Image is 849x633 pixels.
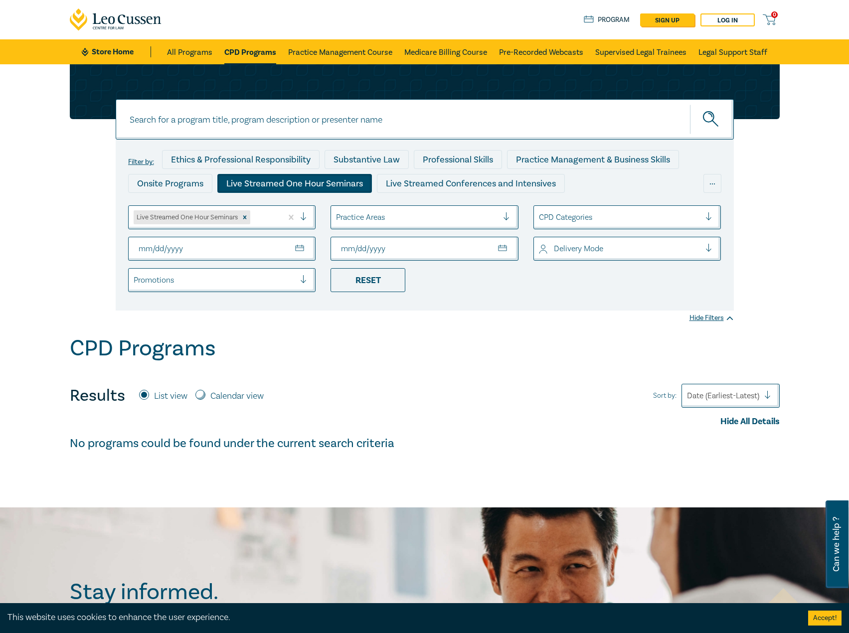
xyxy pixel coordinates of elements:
[7,611,793,624] div: This website uses cookies to enhance the user experience.
[82,46,151,57] a: Store Home
[224,39,276,64] a: CPD Programs
[832,506,841,582] span: Can we help ?
[70,436,780,452] h4: No programs could be found under the current search criteria
[499,39,583,64] a: Pre-Recorded Webcasts
[162,150,320,169] div: Ethics & Professional Responsibility
[700,13,755,26] a: Log in
[288,39,392,64] a: Practice Management Course
[134,210,239,224] div: Live Streamed One Hour Seminars
[653,390,677,401] span: Sort by:
[217,174,372,193] div: Live Streamed One Hour Seminars
[154,390,187,403] label: List view
[595,39,686,64] a: Supervised Legal Trainees
[411,198,520,217] div: 10 CPD Point Packages
[507,150,679,169] div: Practice Management & Business Skills
[539,212,541,223] input: select
[128,174,212,193] div: Onsite Programs
[687,390,689,401] input: Sort by
[414,150,502,169] div: Professional Skills
[336,212,338,223] input: select
[698,39,767,64] a: Legal Support Staff
[703,174,721,193] div: ...
[167,39,212,64] a: All Programs
[70,335,216,361] h1: CPD Programs
[404,39,487,64] a: Medicare Billing Course
[584,14,630,25] a: Program
[525,198,617,217] div: National Programs
[128,237,316,261] input: From Date
[252,212,254,223] input: select
[689,313,734,323] div: Hide Filters
[640,13,694,26] a: sign up
[771,11,778,18] span: 0
[210,390,264,403] label: Calendar view
[70,386,125,406] h4: Results
[377,174,565,193] div: Live Streamed Conferences and Intensives
[70,579,305,605] h2: Stay informed.
[134,275,136,286] input: select
[539,243,541,254] input: select
[325,150,409,169] div: Substantive Law
[808,611,842,626] button: Accept cookies
[239,210,250,224] div: Remove Live Streamed One Hour Seminars
[116,99,734,140] input: Search for a program title, program description or presenter name
[331,268,405,292] div: Reset
[291,198,406,217] div: Pre-Recorded Webcasts
[128,198,286,217] div: Live Streamed Practical Workshops
[331,237,518,261] input: To Date
[70,415,780,428] div: Hide All Details
[128,158,154,166] label: Filter by:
